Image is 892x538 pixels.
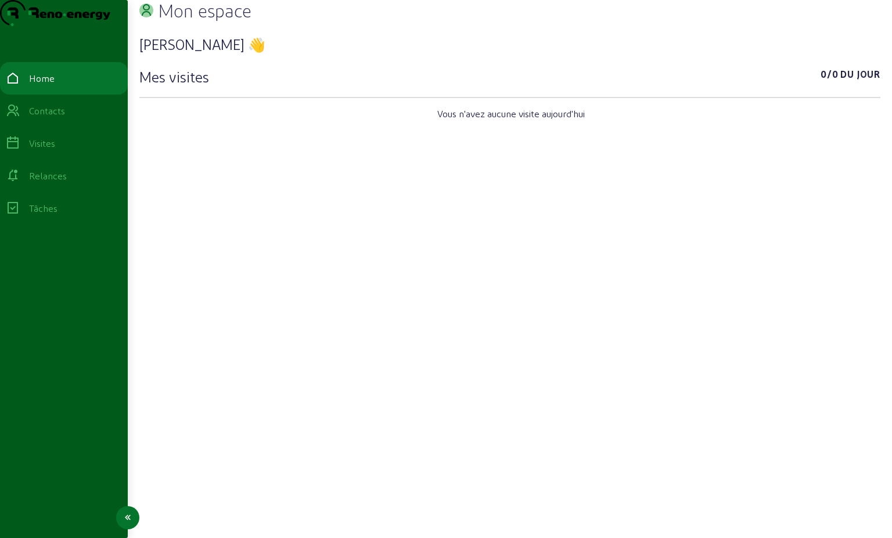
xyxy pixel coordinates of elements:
div: Contacts [29,104,65,118]
div: Tâches [29,201,57,215]
span: 0/0 [821,67,838,86]
h3: Mes visites [139,67,209,86]
span: Du jour [840,67,880,86]
h3: [PERSON_NAME] 👋 [139,35,880,53]
div: Relances [29,169,67,183]
span: Vous n'avez aucune visite aujourd'hui [437,107,585,121]
div: Visites [29,136,55,150]
div: Home [29,71,55,85]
